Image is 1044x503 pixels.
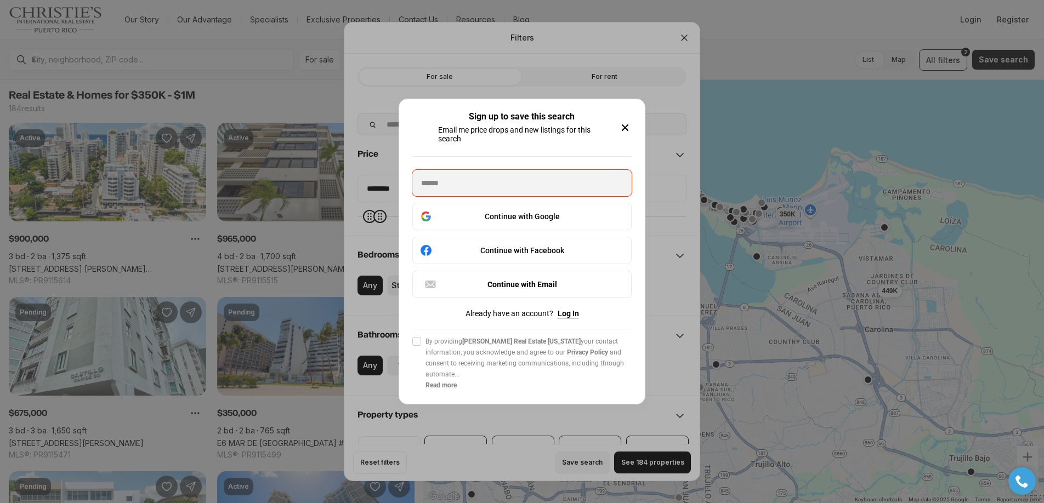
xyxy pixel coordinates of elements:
[419,244,625,257] div: Continue with Facebook
[469,112,575,121] h2: Sign up to save this search
[425,381,457,389] b: Read more
[412,237,632,264] button: Continue with Facebook
[425,336,632,380] span: By providing your contact information, you acknowledge and agree to our and consent to receiving ...
[466,309,553,318] span: Already have an account?
[424,278,620,291] div: Continue with Email
[558,309,579,318] button: Log In
[419,210,625,223] div: Continue with Google
[462,338,581,345] b: [PERSON_NAME] Real Estate [US_STATE]
[412,203,632,230] button: Continue with Google
[438,125,605,143] p: Email me price drops and new listings for this search
[412,271,632,298] button: Continue with Email
[567,348,608,356] a: Privacy Policy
